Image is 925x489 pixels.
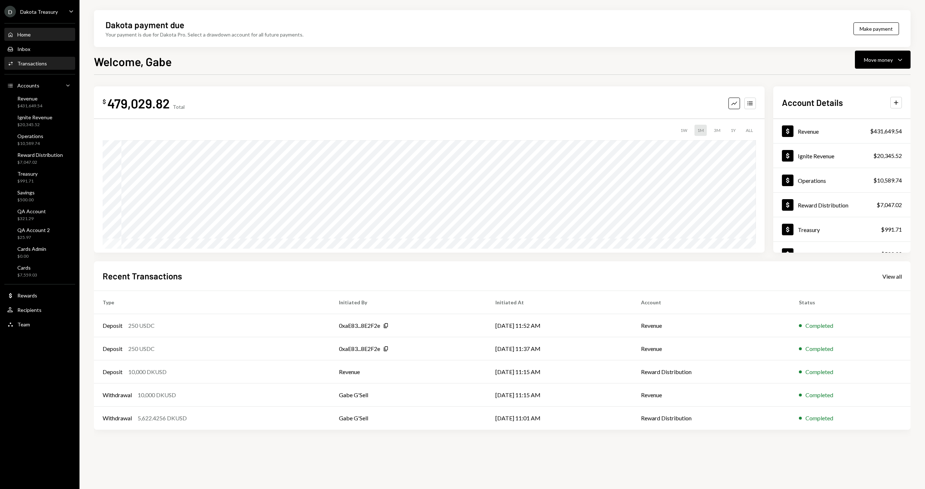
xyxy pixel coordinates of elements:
[17,321,30,327] div: Team
[330,291,487,314] th: Initiated By
[773,217,911,241] a: Treasury$991.71
[677,125,690,136] div: 1W
[855,51,911,69] button: Move money
[17,189,35,196] div: Savings
[17,272,37,278] div: $7,559.03
[17,103,42,109] div: $431,649.54
[632,314,791,337] td: Revenue
[728,125,739,136] div: 1Y
[632,407,791,430] td: Reward Distribution
[487,337,632,360] td: [DATE] 11:37 AM
[20,9,58,15] div: Dakota Treasury
[17,152,63,158] div: Reward Distribution
[17,60,47,67] div: Transactions
[4,262,75,280] a: Cards$7,559.03
[17,171,38,177] div: Treasury
[4,289,75,302] a: Rewards
[103,270,182,282] h2: Recent Transactions
[881,250,902,258] div: $500.00
[4,206,75,223] a: QA Account$321.29
[773,143,911,168] a: Ignite Revenue$20,345.52
[339,344,380,353] div: 0xaE83...8E2F2e
[805,414,833,422] div: Completed
[17,46,30,52] div: Inbox
[103,391,132,399] div: Withdrawal
[128,321,155,330] div: 250 USDC
[632,360,791,383] td: Reward Distribution
[798,177,826,184] div: Operations
[773,168,911,192] a: Operations$10,589.74
[17,133,43,139] div: Operations
[17,159,63,166] div: $7,047.02
[17,31,31,38] div: Home
[798,202,848,209] div: Reward Distribution
[330,407,487,430] td: Gabe G'Sell
[4,93,75,111] a: Revenue$431,649.54
[782,96,843,108] h2: Account Details
[790,291,911,314] th: Status
[487,291,632,314] th: Initiated At
[138,391,176,399] div: 10,000 DKUSD
[17,95,42,102] div: Revenue
[103,368,122,376] div: Deposit
[128,344,155,353] div: 250 USDC
[17,265,37,271] div: Cards
[487,383,632,407] td: [DATE] 11:15 AM
[128,368,167,376] div: 10,000 DKUSD
[107,95,170,111] div: 479,029.82
[17,208,46,214] div: QA Account
[805,368,833,376] div: Completed
[870,127,902,136] div: $431,649.54
[17,82,39,89] div: Accounts
[17,216,46,222] div: $321.29
[17,114,52,120] div: Ignite Revenue
[798,153,834,159] div: Ignite Revenue
[805,391,833,399] div: Completed
[882,272,902,280] a: View all
[17,292,37,299] div: Rewards
[94,291,330,314] th: Type
[173,104,185,110] div: Total
[711,125,723,136] div: 3M
[4,79,75,92] a: Accounts
[4,244,75,261] a: Cards Admin$0.00
[798,226,820,233] div: Treasury
[17,246,46,252] div: Cards Admin
[487,314,632,337] td: [DATE] 11:52 AM
[106,31,304,38] div: Your payment is due for Dakota Pro. Select a drawdown account for all future payments.
[632,383,791,407] td: Revenue
[103,321,122,330] div: Deposit
[17,235,50,241] div: $25.97
[805,321,833,330] div: Completed
[4,57,75,70] a: Transactions
[4,225,75,242] a: QA Account 2$25.97
[4,131,75,148] a: Operations$10,589.74
[17,307,42,313] div: Recipients
[798,251,817,258] div: Savings
[4,187,75,205] a: Savings$500.00
[4,6,16,17] div: D
[873,151,902,160] div: $20,345.52
[877,201,902,209] div: $7,047.02
[17,197,35,203] div: $500.00
[864,56,893,64] div: Move money
[4,150,75,167] a: Reward Distribution$7,047.02
[4,303,75,316] a: Recipients
[17,253,46,259] div: $0.00
[798,128,819,135] div: Revenue
[106,19,184,31] div: Dakota payment due
[881,225,902,234] div: $991.71
[4,318,75,331] a: Team
[138,414,187,422] div: 5,622.4256 DKUSD
[17,227,50,233] div: QA Account 2
[694,125,707,136] div: 1M
[632,291,791,314] th: Account
[103,344,122,353] div: Deposit
[4,28,75,41] a: Home
[17,178,38,184] div: $991.71
[487,407,632,430] td: [DATE] 11:01 AM
[339,321,380,330] div: 0xaE83...8E2F2e
[17,141,43,147] div: $10,589.74
[103,98,106,105] div: $
[743,125,756,136] div: ALL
